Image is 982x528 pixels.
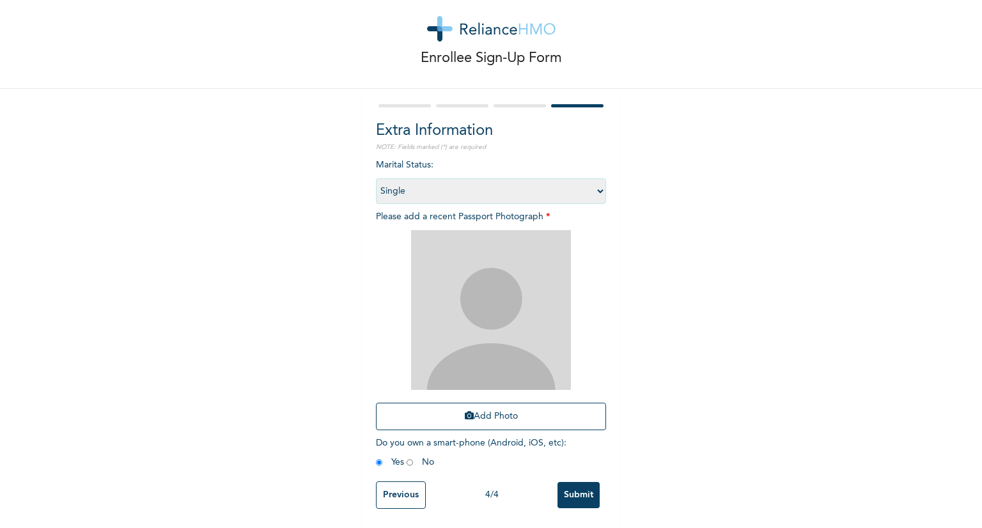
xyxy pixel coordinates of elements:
[376,439,566,467] span: Do you own a smart-phone (Android, iOS, etc) : Yes No
[376,212,606,437] span: Please add a recent Passport Photograph
[411,230,571,390] img: Crop
[376,143,606,152] p: NOTE: Fields marked (*) are required
[557,482,600,508] input: Submit
[427,16,556,42] img: logo
[376,120,606,143] h2: Extra Information
[376,481,426,509] input: Previous
[376,403,606,430] button: Add Photo
[426,488,557,502] div: 4 / 4
[376,160,606,196] span: Marital Status :
[421,48,562,69] p: Enrollee Sign-Up Form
